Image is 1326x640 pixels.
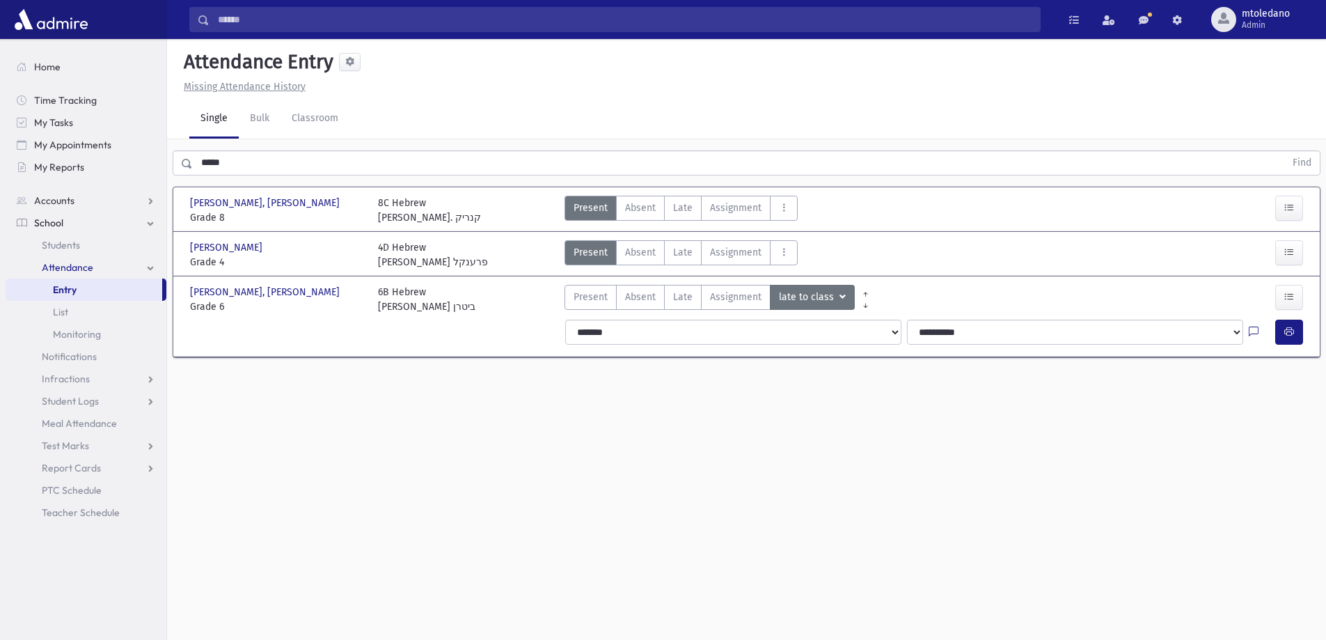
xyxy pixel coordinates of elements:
[1242,8,1290,19] span: mtoledano
[6,368,166,390] a: Infractions
[6,279,162,301] a: Entry
[34,116,73,129] span: My Tasks
[42,261,93,274] span: Attendance
[378,240,488,270] div: 4D Hebrew [PERSON_NAME] פרענקל
[190,196,342,210] span: [PERSON_NAME], [PERSON_NAME]
[625,290,656,304] span: Absent
[53,283,77,296] span: Entry
[178,81,306,93] a: Missing Attendance History
[42,350,97,363] span: Notifications
[6,56,166,78] a: Home
[6,212,166,234] a: School
[710,290,761,304] span: Assignment
[565,196,798,225] div: AttTypes
[710,245,761,260] span: Assignment
[6,390,166,412] a: Student Logs
[1284,151,1320,175] button: Find
[6,134,166,156] a: My Appointments
[34,217,63,229] span: School
[6,412,166,435] a: Meal Attendance
[53,328,101,341] span: Monitoring
[6,234,166,256] a: Students
[42,373,90,385] span: Infractions
[42,506,120,519] span: Teacher Schedule
[190,240,265,255] span: [PERSON_NAME]
[42,462,101,474] span: Report Cards
[673,201,693,215] span: Late
[625,245,656,260] span: Absent
[6,256,166,279] a: Attendance
[6,111,166,134] a: My Tasks
[11,6,91,33] img: AdmirePro
[210,7,1040,32] input: Search
[190,255,364,270] span: Grade 4
[625,201,656,215] span: Absent
[42,484,102,497] span: PTC Schedule
[6,323,166,345] a: Monitoring
[6,457,166,479] a: Report Cards
[6,345,166,368] a: Notifications
[565,285,855,314] div: AttTypes
[34,139,111,151] span: My Appointments
[42,239,80,251] span: Students
[42,417,117,430] span: Meal Attendance
[6,156,166,178] a: My Reports
[190,210,364,225] span: Grade 8
[239,100,281,139] a: Bulk
[6,301,166,323] a: List
[34,94,97,107] span: Time Tracking
[673,290,693,304] span: Late
[6,479,166,501] a: PTC Schedule
[34,194,74,207] span: Accounts
[190,285,342,299] span: [PERSON_NAME], [PERSON_NAME]
[779,290,837,305] span: late to class
[190,299,364,314] span: Grade 6
[6,435,166,457] a: Test Marks
[42,439,89,452] span: Test Marks
[770,285,855,310] button: late to class
[6,501,166,524] a: Teacher Schedule
[184,81,306,93] u: Missing Attendance History
[378,196,481,225] div: 8C Hebrew [PERSON_NAME]. קנריק
[1242,19,1290,31] span: Admin
[42,395,99,407] span: Student Logs
[574,245,608,260] span: Present
[565,240,798,270] div: AttTypes
[189,100,239,139] a: Single
[673,245,693,260] span: Late
[710,201,761,215] span: Assignment
[178,50,333,74] h5: Attendance Entry
[53,306,68,318] span: List
[574,201,608,215] span: Present
[6,189,166,212] a: Accounts
[281,100,349,139] a: Classroom
[574,290,608,304] span: Present
[34,161,84,173] span: My Reports
[378,285,475,314] div: 6B Hebrew [PERSON_NAME] ביטרן
[6,89,166,111] a: Time Tracking
[34,61,61,73] span: Home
